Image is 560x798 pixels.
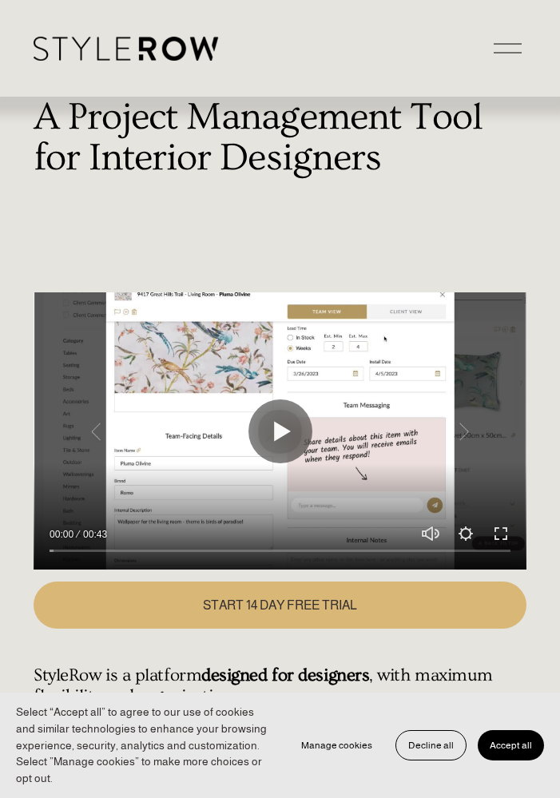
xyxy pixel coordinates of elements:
input: Seek [50,546,510,557]
img: StyleRow [34,37,218,61]
button: Play [248,399,312,463]
span: Decline all [408,740,454,751]
h1: A Project Management Tool for Interior Designers [34,97,526,178]
a: START 14 DAY FREE TRIAL [34,582,526,629]
span: Manage cookies [301,740,372,751]
button: Accept all [478,730,544,760]
button: Decline all [395,730,467,760]
div: Duration [77,526,111,542]
h4: StyleRow is a platform , with maximum flexibility and organization. [34,665,526,708]
div: Current time [50,526,77,542]
strong: designed for designers [201,665,369,685]
p: Select “Accept all” to agree to our use of cookies and similar technologies to enhance your brows... [16,704,273,787]
button: Manage cookies [289,730,384,760]
span: Accept all [490,740,532,751]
